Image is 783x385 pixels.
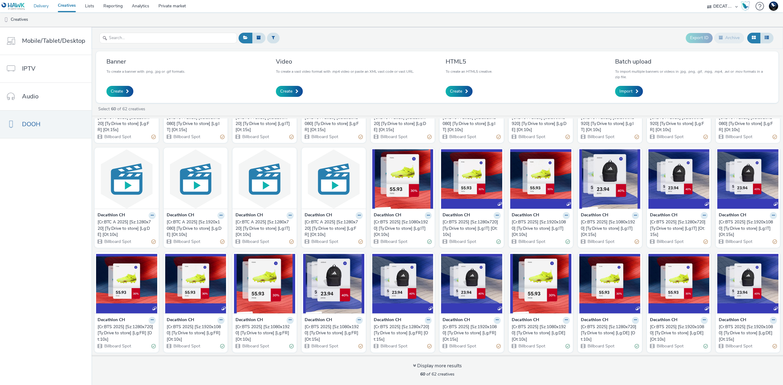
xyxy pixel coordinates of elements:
div: [Cr:BTS 2025] [Sz:1080x1920] [Ty:Drive to store] [Lg:IT] [Ot:15s] [581,219,636,238]
img: dooh [3,17,9,23]
a: Create [446,86,473,97]
a: [Cr:BTS 2025] [Sz:1920x1080] [Ty:Drive to store] [Lg:DE] [Ot:10s] [650,324,708,343]
span: Billboard Spot [311,134,338,140]
strong: Decathlon CH [512,317,539,324]
div: [Cr:BTC A 2025] [Sz:1920x1080] [Ty:Drive to store] [Lg:FR] [Ot:10s] [719,115,774,133]
span: Billboard Spot [173,239,200,244]
div: [Cr:BTC A 2025] [Sz:1920x1080] [Ty:Drive to store] [Lg:DE] [Ot:10s] [167,219,222,238]
a: [Cr:BTS 2025] [Sz:1920x1080] [Ty:Drive to store] [Lg:FR] [Ot:15s] [443,324,501,343]
div: Partially valid [566,134,570,140]
a: [Cr:BTS 2025] [Sz:1280x720] [Ty:Drive to store] [Lg:DE] [Ot:10s] [581,324,639,343]
div: [Cr:BTC A 2025] [Sz:1080x1920] [Ty:Drive to store] [Lg:DE] [Ot:10s] [512,115,567,133]
div: [Cr:BTC A 2025] [Sz:1280x720] [Ty:Drive to store] [Lg:FR] [Ot:10s] [305,219,360,238]
img: Support Hawk [769,2,778,11]
div: [Cr:BTS 2025] [Sz:1280x720] [Ty:Drive to store] [Lg:DE] [Ot:10s] [581,324,636,343]
span: Billboard Spot [656,343,684,349]
div: [Cr:BTS 2025] [Sz:1080x1920] [Ty:Drive to store] [Lg:DE] [Ot:10s] [512,324,567,343]
span: Billboard Spot [449,239,476,244]
div: [Cr:BTS 2025] [Sz:1920x1080] [Ty:Drive to store] [Lg:DE] [Ot:10s] [650,324,706,343]
div: Partially valid [358,238,363,245]
a: [Cr:BTC A 2025] [Sz:1920x1080] [Ty:Drive to store] [Lg:FR] [Ot:15s] [305,115,363,133]
strong: Decathlon CH [236,317,263,324]
img: undefined Logo [2,2,25,10]
div: Partially valid [358,343,363,350]
span: Create [450,88,462,94]
strong: Decathlon CH [650,212,677,219]
strong: Decathlon CH [374,317,401,324]
img: [Cr:BTS 2025] [Sz:1080x1920] [Ty:Drive to store] [Lg:DE] [Ot:10s] visual [510,254,571,313]
img: [Cr:BTS 2025] [Sz:1080x1920] [Ty:Drive to store] [Lg:FR] [Ot:10s] visual [234,254,295,313]
a: [Cr:BTC A 2025] [Sz:1280x720] [Ty:Drive to store] [Lg:FR] [Ot:10s] [305,219,363,238]
span: Billboard Spot [587,343,614,349]
a: [Cr:BTS 2025] [Sz:1080x1920] [Ty:Drive to store] [Lg:IT] [Ot:15s] [581,219,639,238]
strong: Decathlon CH [98,212,125,219]
input: Search... [99,33,237,43]
span: Billboard Spot [311,343,338,349]
div: [Cr:BTC A 2025] [Sz:1280x720] [Ty:Drive to store] [Lg:DE] [Ot:15s] [374,115,429,133]
div: [Cr:BTS 2025] [Sz:1080x1920] [Ty:Drive to store] [Lg:FR] [Ot:15s] [305,324,360,343]
div: [Cr:BTC A 2025] [Sz:1280x720] [Ty:Drive to store] [Lg:FR] [Ot:15s] [98,115,153,133]
img: [Cr:BTS 2025] [Sz:1280x720] [Ty:Drive to store] [Lg:IT] [Ot:10s] visual [441,149,502,209]
div: [Cr:BTS 2025] [Sz:1920x1080] [Ty:Drive to store] [Lg:FR] [Ot:10s] [167,324,222,343]
strong: 60 [111,106,116,112]
span: Billboard Spot [242,134,269,140]
span: Billboard Spot [587,134,614,140]
img: [Cr:BTS 2025] [Sz:1920x1080] [Ty:Drive to store] [Lg:FR] [Ot:15s] visual [441,254,502,313]
img: [Cr:BTS 2025] [Sz:1080x1920] [Ty:Drive to store] [Lg:FR] [Ot:15s] visual [303,254,364,313]
img: [Cr:BTS 2025] [Sz:1920x1080] [Ty:Drive to store] [Lg:DE] [Ot:15s] visual [717,254,778,313]
div: Partially valid [496,343,501,350]
span: Billboard Spot [380,343,407,349]
a: [Cr:BTS 2025] [Sz:1280x720] [Ty:Drive to store] [Lg:FR] [Ot:10s] [98,324,156,343]
a: [Cr:BTS 2025] [Sz:1080x1920] [Ty:Drive to store] [Lg:FR] [Ot:10s] [236,324,294,343]
a: Import [615,86,643,97]
div: Partially valid [703,238,708,245]
img: [Cr:BTS 2025] [Sz:1920x1080] [Ty:Drive to store] [Lg:IT] [Ot:10s] visual [510,149,571,209]
span: Import [619,88,633,94]
h3: HTML5 [446,57,492,66]
strong: Decathlon CH [167,212,194,219]
div: Partially valid [289,238,294,245]
a: [Cr:BTS 2025] [Sz:1920x1080] [Ty:Drive to store] [Lg:FR] [Ot:10s] [167,324,225,343]
a: [Cr:BTC A 2025] [Sz:1280x720] [Ty:Drive to store] [Lg:IT] [Ot:10s] [236,219,294,238]
div: [Cr:BTS 2025] [Sz:1920x1080] [Ty:Drive to store] [Lg:DE] [Ot:15s] [719,324,774,343]
img: Hawk Academy [741,1,750,11]
span: Billboard Spot [380,134,407,140]
img: [Cr:BTS 2025] [Sz:1080x1920] [Ty:Drive to store] [Lg:IT] [Ot:15s] visual [579,149,640,209]
div: Partially valid [358,134,363,140]
span: Billboard Spot [104,134,131,140]
div: Valid [635,343,639,350]
span: Billboard Spot [656,134,684,140]
div: Valid [703,343,708,350]
span: Create [111,88,123,94]
div: [Cr:BTC A 2025] [Sz:1280x720] [Ty:Drive to store] [Lg:DE] [Ot:10s] [98,219,153,238]
img: [Cr:BTS 2025] [Sz:1280x720] [Ty:Drive to store] [Lg:DE] [Ot:10s] visual [579,254,640,313]
div: Partially valid [773,238,777,245]
div: Partially valid [151,134,156,140]
div: [Cr:BTC A 2025] [Sz:1080x1920] [Ty:Drive to store] [Lg:IT] [Ot:10s] [581,115,636,133]
a: Create [106,86,133,97]
span: DOOH [22,120,40,129]
div: Valid [496,238,501,245]
span: Billboard Spot [380,239,407,244]
a: [Cr:BTC A 2025] [Sz:1080x1920] [Ty:Drive to store] [Lg:IT] [Ot:10s] [581,115,639,133]
img: [Cr:BTC A 2025] [Sz:1280x720] [Ty:Drive to store] [Lg:FR] [Ot:10s] visual [303,149,364,209]
div: Partially valid [703,134,708,140]
img: [Cr:BTC A 2025] [Sz:1920x1080] [Ty:Drive to store] [Lg:DE] [Ot:10s] visual [165,149,226,209]
div: Partially valid [289,134,294,140]
span: Billboard Spot [587,239,614,244]
a: [Cr:BTS 2025] [Sz:1920x1080] [Ty:Drive to store] [Lg:IT] [Ot:15s] [719,219,777,238]
strong: 60 [420,371,425,377]
a: [Cr:BTC A 2025] [Sz:1280x720] [Ty:Drive to store] [Lg:IT] [Ot:15s] [236,115,294,133]
a: [Cr:BTC A 2025] [Sz:1920x1080] [Ty:Drive to store] [Lg:DE] [Ot:10s] [167,219,225,238]
img: [Cr:BTS 2025] [Sz:1920x1080] [Ty:Drive to store] [Lg:IT] [Ot:15s] visual [717,149,778,209]
span: Billboard Spot [449,134,476,140]
div: Partially valid [427,134,432,140]
strong: Decathlon CH [443,212,470,219]
strong: Decathlon CH [374,212,401,219]
strong: Decathlon CH [443,317,470,324]
a: [Cr:BTS 2025] [Sz:1080x1920] [Ty:Drive to store] [Lg:FR] [Ot:15s] [305,324,363,343]
button: Table [760,33,774,43]
div: [Cr:BTC A 2025] [Sz:1920x1080] [Ty:Drive to store] [Lg:FR] [Ot:15s] [305,115,360,133]
span: Billboard Spot [173,134,200,140]
span: Billboard Spot [725,134,752,140]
